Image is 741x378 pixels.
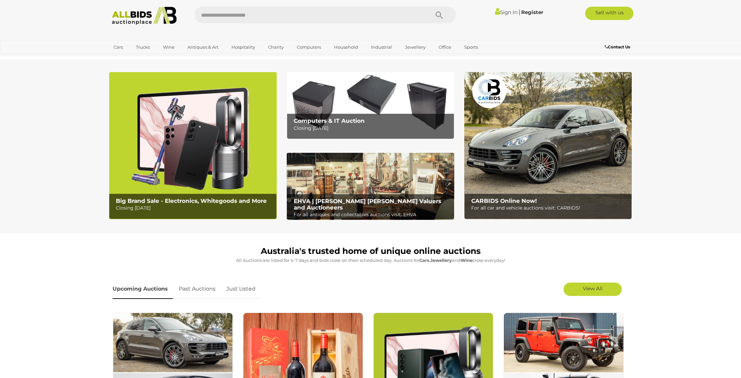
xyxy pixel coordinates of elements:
a: Jewellery [401,42,430,53]
img: Computers & IT Auction [287,72,454,139]
a: Wine [159,42,179,53]
a: Trucks [132,42,154,53]
img: EHVA | Evans Hastings Valuers and Auctioneers [287,153,454,220]
b: Computers & IT Auction [294,117,365,124]
a: Sell with us [585,7,633,20]
a: Antiques & Art [183,42,223,53]
img: CARBIDS Online Now! [464,72,632,219]
img: Big Brand Sale - Electronics, Whitegoods and More [109,72,277,219]
strong: Jewellery [430,258,452,263]
a: Just Listed [221,279,260,299]
strong: Cars [419,258,429,263]
a: Sports [460,42,482,53]
img: Allbids.com.au [108,7,181,25]
span: View All [583,285,602,292]
p: All Auctions are listed for 4-7 days and bids close on their scheduled day. Auctions for , and cl... [113,257,629,264]
b: Big Brand Sale - Electronics, Whitegoods and More [116,198,267,204]
a: EHVA | Evans Hastings Valuers and Auctioneers EHVA | [PERSON_NAME] [PERSON_NAME] Valuers and Auct... [287,153,454,220]
button: Search [423,7,456,23]
a: Industrial [367,42,396,53]
p: For all car and vehicle auctions visit: CARBIDS! [471,204,628,212]
a: [GEOGRAPHIC_DATA] [109,53,165,64]
a: Contact Us [605,43,632,51]
a: Office [434,42,456,53]
strong: Wine [461,258,473,263]
a: Charity [264,42,288,53]
b: CARBIDS Online Now! [471,198,537,204]
a: CARBIDS Online Now! CARBIDS Online Now! For all car and vehicle auctions visit: CARBIDS! [464,72,632,219]
p: Closing [DATE] [116,204,273,212]
h1: Australia's trusted home of unique online auctions [113,247,629,256]
p: Closing [DATE] [294,124,451,132]
a: Computers & IT Auction Computers & IT Auction Closing [DATE] [287,72,454,139]
a: Sign In [495,9,518,15]
a: Computers [292,42,325,53]
b: Contact Us [605,44,630,49]
a: Upcoming Auctions [113,279,173,299]
a: Hospitality [227,42,259,53]
a: Big Brand Sale - Electronics, Whitegoods and More Big Brand Sale - Electronics, Whitegoods and Mo... [109,72,277,219]
p: For all antiques and collectables auctions visit: EHVA [294,211,451,219]
a: View All [563,283,622,296]
a: Register [521,9,543,15]
a: Past Auctions [174,279,220,299]
a: Household [330,42,362,53]
a: Cars [109,42,127,53]
b: EHVA | [PERSON_NAME] [PERSON_NAME] Valuers and Auctioneers [294,198,441,211]
span: | [519,8,520,16]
